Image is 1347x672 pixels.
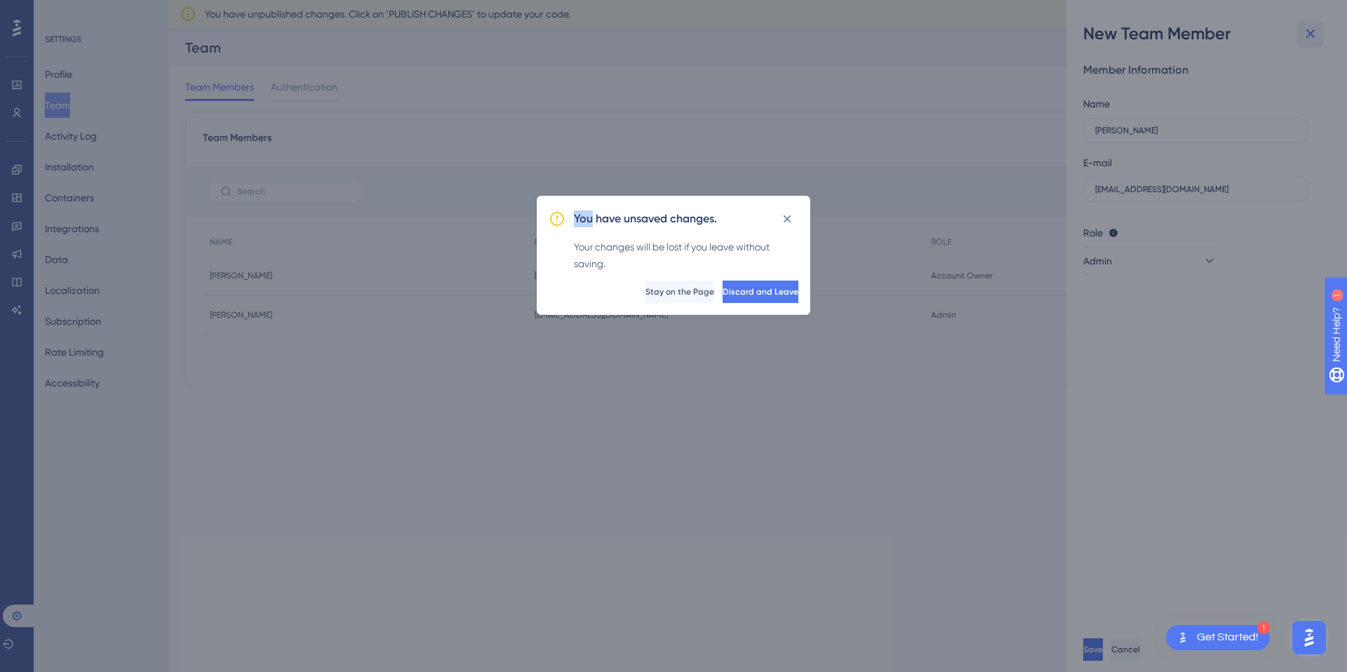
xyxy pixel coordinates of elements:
span: Need Help? [33,4,88,20]
iframe: UserGuiding AI Assistant Launcher [1288,617,1330,659]
img: launcher-image-alternative-text [1174,629,1191,646]
div: Open Get Started! checklist, remaining modules: 1 [1166,625,1270,650]
span: Discard and Leave [723,286,798,297]
div: Your changes will be lost if you leave without saving. [574,238,798,272]
div: 1 [98,7,102,18]
div: Get Started! [1197,630,1259,645]
div: 1 [1257,621,1270,634]
span: Stay on the Page [645,286,714,297]
h2: You have unsaved changes. [574,210,717,227]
